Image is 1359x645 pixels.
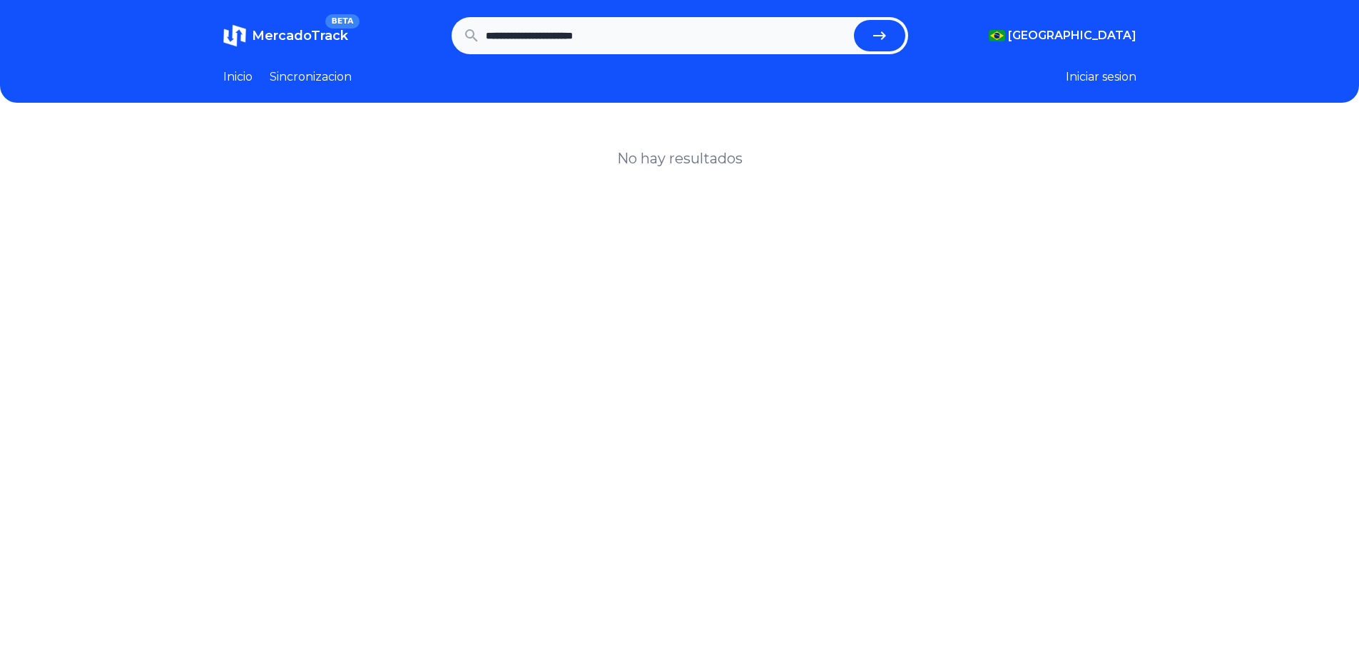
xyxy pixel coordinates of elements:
img: MercadoTrack [223,24,246,47]
span: BETA [325,14,359,29]
span: MercadoTrack [252,28,348,44]
a: Sincronizacion [270,68,352,86]
a: Inicio [223,68,253,86]
h1: No hay resultados [617,148,743,168]
img: Brasil [989,30,1005,41]
span: [GEOGRAPHIC_DATA] [1008,27,1136,44]
button: [GEOGRAPHIC_DATA] [989,27,1136,44]
button: Iniciar sesion [1066,68,1136,86]
a: MercadoTrackBETA [223,24,348,47]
